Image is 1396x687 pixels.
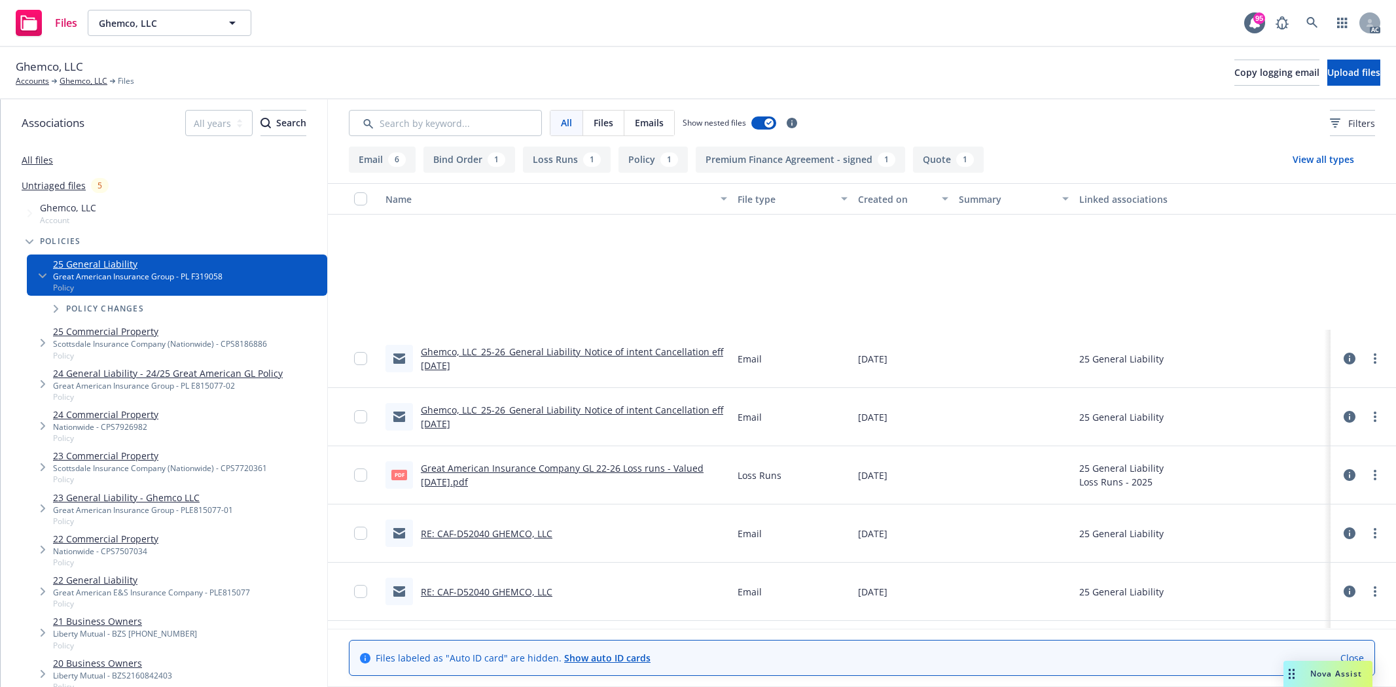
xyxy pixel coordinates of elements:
span: Email [738,410,762,424]
div: Name [385,192,713,206]
input: Search by keyword... [349,110,542,136]
input: Toggle Row Selected [354,468,367,482]
span: Policy changes [66,305,144,313]
span: Policy [53,474,267,485]
button: Quote [913,147,984,173]
div: Nationwide - CPS7507034 [53,546,158,557]
a: 20 Business Owners [53,656,172,670]
div: 25 General Liability [1079,527,1164,540]
input: Toggle Row Selected [354,585,367,598]
a: Search [1299,10,1325,36]
a: Ghemco, LLC_25-26_General Liability_Notice of intent Cancellation eff [DATE] [421,345,723,372]
span: Policy [53,640,197,651]
div: Liberty Mutual - BZS [PHONE_NUMBER] [53,628,197,639]
div: 5 [91,178,109,193]
button: Bind Order [423,147,515,173]
div: Summary [959,192,1054,206]
input: Toggle Row Selected [354,527,367,540]
span: Account [40,215,96,226]
div: 1 [660,152,678,167]
div: Loss Runs - 2025 [1079,475,1164,489]
button: Copy logging email [1234,60,1319,86]
div: Linked associations [1079,192,1325,206]
span: Upload files [1327,66,1380,79]
span: Nova Assist [1310,668,1362,679]
button: Linked associations [1074,183,1331,215]
a: Accounts [16,75,49,87]
a: Ghemco, LLC [60,75,107,87]
div: 6 [388,152,406,167]
span: Loss Runs [738,468,781,482]
span: [DATE] [858,585,887,599]
input: Select all [354,192,367,205]
a: 23 Commercial Property [53,449,267,463]
span: [DATE] [858,410,887,424]
div: Great American Insurance Group - PL F319058 [53,271,223,282]
div: Great American Insurance Group - PL E815077-02 [53,380,283,391]
span: Policies [40,238,81,245]
span: Ghemco, LLC [99,16,212,30]
span: Ghemco, LLC [16,58,83,75]
span: pdf [391,470,407,480]
span: Files [55,18,77,28]
span: Policy [53,350,267,361]
button: Summary [954,183,1074,215]
a: 21 Business Owners [53,614,197,628]
span: Filters [1348,116,1375,130]
a: Files [10,5,82,41]
input: Toggle Row Selected [354,352,367,365]
button: Nova Assist [1283,661,1372,687]
span: Email [738,352,762,366]
span: Emails [635,116,664,130]
a: more [1367,351,1383,366]
div: 1 [956,152,974,167]
a: 22 General Liability [53,573,250,587]
span: Filters [1330,116,1375,130]
a: RE: CAF-D52040 GHEMCO, LLC [421,586,552,598]
div: Search [260,111,306,135]
div: 25 General Liability [1079,461,1164,475]
button: Ghemco, LLC [88,10,251,36]
span: Policy [53,432,158,444]
span: Policy [53,391,283,402]
a: Untriaged files [22,179,86,192]
div: Drag to move [1283,661,1300,687]
a: more [1367,584,1383,599]
a: more [1367,467,1383,483]
button: Created on [853,183,954,215]
svg: Search [260,118,271,128]
div: Scottsdale Insurance Company (Nationwide) - CPS7720361 [53,463,267,474]
div: File type [738,192,833,206]
span: Files labeled as "Auto ID card" are hidden. [376,651,651,665]
a: 25 General Liability [53,257,223,271]
span: Show nested files [683,117,746,128]
div: Nationwide - CPS7926982 [53,421,158,432]
span: Email [738,527,762,540]
a: Show auto ID cards [564,652,651,664]
a: RE: CAF-D52040 GHEMCO, LLC [421,527,552,540]
span: Email [738,585,762,599]
button: File type [732,183,853,215]
div: 1 [488,152,505,167]
span: Files [594,116,613,130]
button: Name [380,183,732,215]
div: 25 General Liability [1079,410,1164,424]
span: [DATE] [858,527,887,540]
div: 25 General Liability [1079,352,1164,366]
div: 1 [878,152,895,167]
a: 23 General Liability - Ghemco LLC [53,491,233,504]
span: Associations [22,114,84,132]
button: Upload files [1327,60,1380,86]
div: Great American E&S Insurance Company - PLE815077 [53,587,250,598]
div: Scottsdale Insurance Company (Nationwide) - CPS8186886 [53,338,267,349]
span: Files [118,75,134,87]
input: Toggle Row Selected [354,410,367,423]
button: Loss Runs [523,147,611,173]
a: All files [22,154,53,166]
button: SearchSearch [260,110,306,136]
div: 95 [1253,12,1265,24]
div: 25 General Liability [1079,585,1164,599]
div: Liberty Mutual - BZS2160842403 [53,670,172,681]
a: 24 General Liability - 24/25 Great American GL Policy [53,366,283,380]
a: Ghemco, LLC_25-26_General Liability_Notice of intent Cancellation eff [DATE] [421,404,723,430]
